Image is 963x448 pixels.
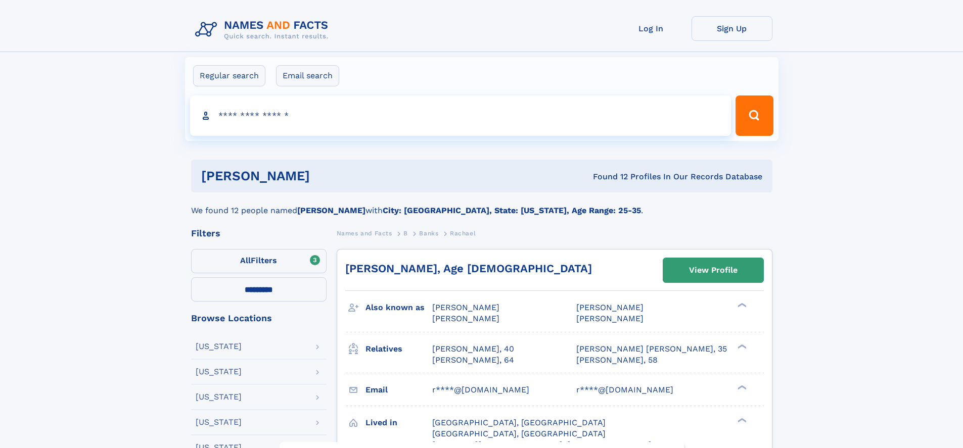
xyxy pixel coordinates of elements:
[365,340,432,358] h3: Relatives
[576,314,644,323] span: [PERSON_NAME]
[403,227,408,239] a: B
[432,303,499,312] span: [PERSON_NAME]
[191,229,327,238] div: Filters
[576,355,658,366] a: [PERSON_NAME], 58
[735,384,747,390] div: ❯
[191,16,337,43] img: Logo Names and Facts
[611,16,692,41] a: Log In
[201,170,451,182] h1: [PERSON_NAME]
[190,95,731,136] input: search input
[196,418,242,426] div: [US_STATE]
[297,206,365,215] b: [PERSON_NAME]
[432,314,499,323] span: [PERSON_NAME]
[576,303,644,312] span: [PERSON_NAME]
[365,414,432,431] h3: Lived in
[193,65,265,86] label: Regular search
[689,259,738,282] div: View Profile
[419,227,438,239] a: Banks
[419,230,438,237] span: Banks
[196,368,242,376] div: [US_STATE]
[663,258,763,282] a: View Profile
[191,314,327,323] div: Browse Locations
[337,227,392,239] a: Names and Facts
[736,95,773,136] button: Search Button
[432,355,514,366] a: [PERSON_NAME], 64
[276,65,339,86] label: Email search
[735,302,747,309] div: ❯
[191,249,327,273] label: Filters
[450,230,476,237] span: Rachael
[403,230,408,237] span: B
[196,342,242,351] div: [US_STATE]
[576,343,727,355] a: [PERSON_NAME] [PERSON_NAME], 35
[383,206,641,215] b: City: [GEOGRAPHIC_DATA], State: [US_STATE], Age Range: 25-35
[240,256,251,265] span: All
[692,16,772,41] a: Sign Up
[365,381,432,399] h3: Email
[432,418,606,427] span: [GEOGRAPHIC_DATA], [GEOGRAPHIC_DATA]
[735,417,747,423] div: ❯
[432,429,606,438] span: [GEOGRAPHIC_DATA], [GEOGRAPHIC_DATA]
[196,393,242,401] div: [US_STATE]
[345,262,592,275] a: [PERSON_NAME], Age [DEMOGRAPHIC_DATA]
[191,192,772,217] div: We found 12 people named with .
[735,343,747,350] div: ❯
[365,299,432,316] h3: Also known as
[451,171,762,182] div: Found 12 Profiles In Our Records Database
[432,343,514,355] a: [PERSON_NAME], 40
